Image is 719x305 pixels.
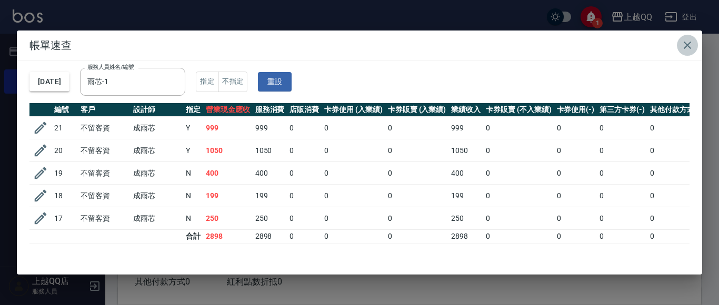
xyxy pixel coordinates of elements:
[385,103,449,117] th: 卡券販賣 (入業績)
[483,139,554,162] td: 0
[52,162,78,185] td: 19
[203,117,253,139] td: 999
[203,103,253,117] th: 營業現金應收
[448,139,483,162] td: 1050
[597,139,647,162] td: 0
[253,139,287,162] td: 1050
[647,139,705,162] td: 0
[131,207,183,230] td: 成雨芯
[287,103,322,117] th: 店販消費
[203,207,253,230] td: 250
[554,103,597,117] th: 卡券使用(-)
[131,103,183,117] th: 設計師
[87,63,134,71] label: 服務人員姓名/編號
[647,103,705,117] th: 其他付款方式(-)
[554,117,597,139] td: 0
[203,185,253,207] td: 199
[647,230,705,243] td: 0
[483,162,554,185] td: 0
[183,117,203,139] td: Y
[483,117,554,139] td: 0
[385,230,449,243] td: 0
[647,185,705,207] td: 0
[258,72,292,91] button: 重設
[597,185,647,207] td: 0
[483,230,554,243] td: 0
[183,139,203,162] td: Y
[385,117,449,139] td: 0
[597,207,647,230] td: 0
[483,185,554,207] td: 0
[183,185,203,207] td: N
[131,162,183,185] td: 成雨芯
[554,185,597,207] td: 0
[287,162,322,185] td: 0
[78,103,131,117] th: 客戶
[17,30,702,60] h2: 帳單速查
[483,103,554,117] th: 卡券販賣 (不入業績)
[52,139,78,162] td: 20
[78,117,131,139] td: 不留客資
[322,117,385,139] td: 0
[253,185,287,207] td: 199
[52,117,78,139] td: 21
[287,230,322,243] td: 0
[322,139,385,162] td: 0
[322,162,385,185] td: 0
[385,139,449,162] td: 0
[448,162,483,185] td: 400
[183,103,203,117] th: 指定
[78,162,131,185] td: 不留客資
[196,72,218,92] button: 指定
[183,162,203,185] td: N
[253,207,287,230] td: 250
[597,230,647,243] td: 0
[448,207,483,230] td: 250
[253,230,287,243] td: 2898
[52,207,78,230] td: 17
[253,103,287,117] th: 服務消費
[131,139,183,162] td: 成雨芯
[29,72,69,91] button: [DATE]
[597,162,647,185] td: 0
[448,117,483,139] td: 999
[647,117,705,139] td: 0
[218,72,247,92] button: 不指定
[322,230,385,243] td: 0
[647,162,705,185] td: 0
[554,139,597,162] td: 0
[78,185,131,207] td: 不留客資
[78,207,131,230] td: 不留客資
[203,139,253,162] td: 1050
[448,185,483,207] td: 199
[322,185,385,207] td: 0
[183,230,203,243] td: 合計
[322,207,385,230] td: 0
[183,207,203,230] td: N
[647,207,705,230] td: 0
[385,185,449,207] td: 0
[253,117,287,139] td: 999
[52,185,78,207] td: 18
[554,162,597,185] td: 0
[448,103,483,117] th: 業績收入
[253,162,287,185] td: 400
[78,139,131,162] td: 不留客資
[287,139,322,162] td: 0
[554,207,597,230] td: 0
[597,103,647,117] th: 第三方卡券(-)
[203,230,253,243] td: 2898
[287,207,322,230] td: 0
[597,117,647,139] td: 0
[385,162,449,185] td: 0
[322,103,385,117] th: 卡券使用 (入業績)
[287,117,322,139] td: 0
[385,207,449,230] td: 0
[287,185,322,207] td: 0
[448,230,483,243] td: 2898
[131,117,183,139] td: 成雨芯
[131,185,183,207] td: 成雨芯
[554,230,597,243] td: 0
[52,103,78,117] th: 編號
[203,162,253,185] td: 400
